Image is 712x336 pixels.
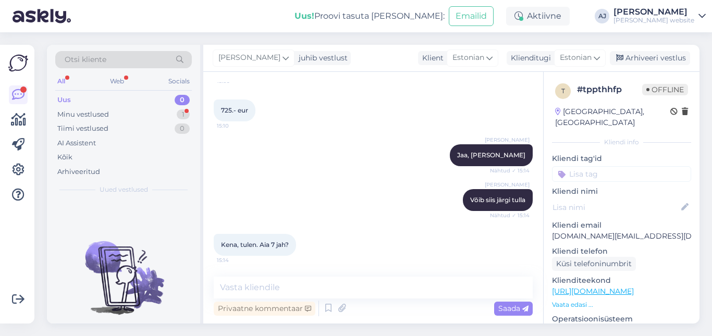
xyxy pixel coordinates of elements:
div: [PERSON_NAME] [613,8,694,16]
img: Askly Logo [8,53,28,73]
span: [PERSON_NAME] [485,181,530,189]
p: Kliendi email [552,220,691,231]
div: AJ [595,9,609,23]
a: [PERSON_NAME][PERSON_NAME] website [613,8,706,24]
span: Offline [642,84,688,95]
span: 725.- eur [221,106,248,114]
input: Lisa nimi [553,202,679,213]
div: Uus [57,95,71,105]
span: Kena, tulen. Aia 7 jah? [221,241,289,248]
div: Arhiveeri vestlus [610,51,690,65]
span: Jaa, [PERSON_NAME] [457,151,525,159]
img: No chats [47,222,200,316]
div: Socials [166,74,192,88]
div: Klienditugi [507,53,551,64]
div: AI Assistent [57,138,96,148]
div: Klient [418,53,444,64]
a: [URL][DOMAIN_NAME] [552,287,634,296]
p: Kliendi tag'id [552,153,691,164]
button: Emailid [449,6,494,26]
p: Kliendi telefon [552,246,691,257]
p: Kliendi nimi [552,186,691,197]
div: [GEOGRAPHIC_DATA], [GEOGRAPHIC_DATA] [555,106,670,128]
div: # tppthhfp [577,83,642,96]
div: 1 [177,109,190,120]
div: Proovi tasuta [PERSON_NAME]: [294,10,445,22]
p: Klienditeekond [552,275,691,286]
div: [PERSON_NAME] website [613,16,694,24]
div: Kliendi info [552,138,691,147]
p: [DOMAIN_NAME][EMAIL_ADDRESS][DOMAIN_NAME] [552,231,691,242]
span: 15:14 [217,256,256,264]
span: t [561,87,565,95]
span: 15:10 [217,122,256,130]
span: [PERSON_NAME] [485,136,530,144]
div: Minu vestlused [57,109,109,120]
span: Nähtud ✓ 15:14 [490,167,530,175]
b: Uus! [294,11,314,21]
div: Web [108,74,126,88]
span: Otsi kliente [65,54,106,65]
span: [PERSON_NAME] [218,52,280,64]
span: Nähtud ✓ 15:14 [490,211,530,219]
p: Vaata edasi ... [552,300,691,309]
span: Estonian [452,52,484,64]
p: Operatsioonisüsteem [552,314,691,325]
div: Küsi telefoninumbrit [552,257,636,271]
div: Kõik [57,152,72,163]
div: Tiimi vestlused [57,123,108,134]
span: Võib siis järgi tulla [470,196,525,204]
div: Arhiveeritud [57,167,100,177]
div: Aktiivne [506,7,570,26]
div: All [55,74,67,88]
div: juhib vestlust [294,53,348,64]
span: Estonian [560,52,592,64]
span: Saada [498,304,529,313]
div: 0 [175,123,190,134]
div: 0 [175,95,190,105]
div: Privaatne kommentaar [214,302,315,316]
input: Lisa tag [552,166,691,182]
span: Uued vestlused [100,185,148,194]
